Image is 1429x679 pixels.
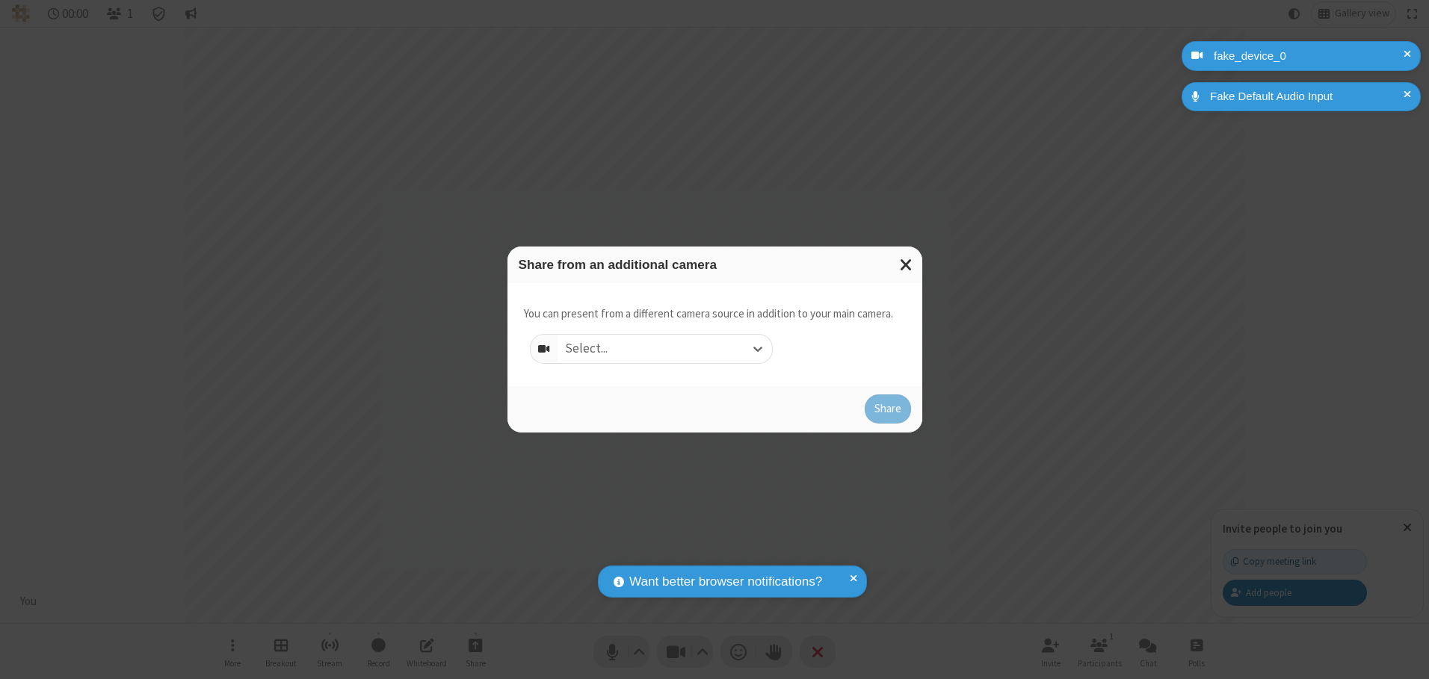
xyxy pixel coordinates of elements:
[524,306,893,323] p: You can present from a different camera source in addition to your main camera.
[865,394,911,424] button: Share
[891,247,922,283] button: Close modal
[1205,88,1410,105] div: Fake Default Audio Input
[629,572,822,592] span: Want better browser notifications?
[519,258,911,272] h3: Share from an additional camera
[1209,48,1410,65] div: fake_device_0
